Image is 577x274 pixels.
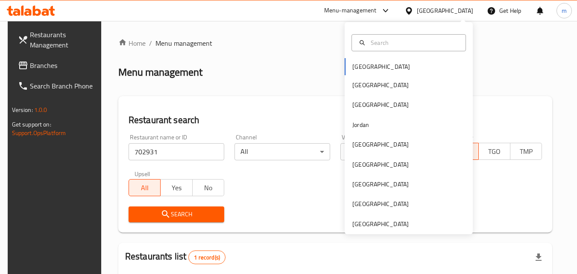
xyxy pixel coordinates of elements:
div: All [234,143,330,160]
div: [GEOGRAPHIC_DATA] [352,100,409,109]
div: [GEOGRAPHIC_DATA] [352,160,409,169]
span: Search [135,209,217,220]
div: [GEOGRAPHIC_DATA] [352,199,409,209]
span: TMP [514,145,539,158]
a: Branches [11,55,104,76]
div: Export file [528,247,549,268]
span: Restaurants Management [30,29,97,50]
span: TGO [482,145,507,158]
span: 1.0.0 [34,104,47,115]
a: Search Branch Phone [11,76,104,96]
button: TGO [478,143,510,160]
div: Menu-management [324,6,377,16]
div: Jordan [352,120,369,130]
span: Search Branch Phone [30,81,97,91]
div: [GEOGRAPHIC_DATA] [352,80,409,90]
button: Search [129,206,224,222]
h2: Menu management [118,65,202,79]
span: Get support on: [12,119,51,130]
label: Upsell [135,171,150,177]
button: No [192,179,224,196]
span: Menu management [155,38,212,48]
a: Support.OpsPlatform [12,127,66,138]
div: [GEOGRAPHIC_DATA] [417,6,473,15]
span: Yes [164,182,189,194]
span: 1 record(s) [189,253,225,262]
h2: Restaurant search [129,114,542,127]
span: Branches [30,60,97,71]
input: Search for restaurant name or ID.. [129,143,224,160]
li: / [149,38,152,48]
div: [GEOGRAPHIC_DATA] [352,219,409,229]
a: Restaurants Management [11,24,104,55]
span: All [132,182,157,194]
a: Home [118,38,146,48]
button: TMP [510,143,542,160]
div: All [340,143,436,160]
div: [GEOGRAPHIC_DATA] [352,140,409,149]
nav: breadcrumb [118,38,553,48]
button: All [129,179,161,196]
span: No [196,182,221,194]
h2: Restaurants list [125,250,226,264]
div: [GEOGRAPHIC_DATA] [352,180,409,189]
span: Version: [12,104,33,115]
span: m [562,6,567,15]
div: Total records count [188,250,226,264]
input: Search [367,38,460,47]
button: Yes [160,179,192,196]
